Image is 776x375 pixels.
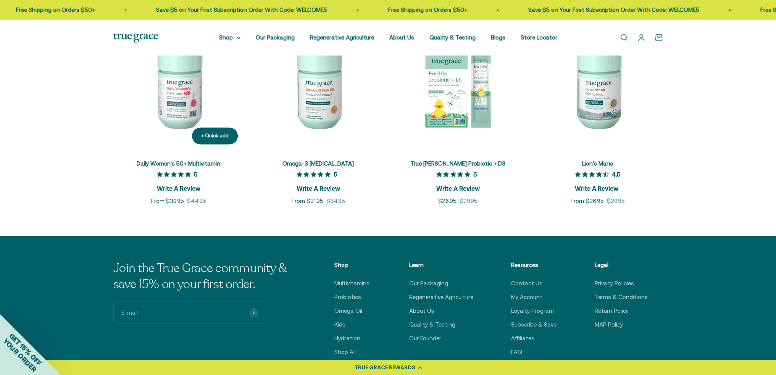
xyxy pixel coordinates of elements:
span: 4.5 [612,170,620,178]
a: Daily Women's 50+ Multivitamin [137,160,220,167]
a: Blogs [491,34,505,40]
img: Lion's Mane Mushroom Supplement for Brain, Nerve&Cognitive Support* 1 g daily supports brain heal... [532,20,663,150]
a: Subscribe & Save [511,320,557,329]
a: My Account [511,292,542,301]
span: Write A Review [575,182,618,193]
a: Our Packaging [256,34,295,40]
p: Learn [409,260,473,269]
div: + Quick add [201,132,229,140]
button: 4.5 out 5 stars rating in total 12 reviews. Jump to reviews. [575,169,620,193]
span: Write A Review [157,182,200,193]
compare-at-price: $29.95 [460,196,478,205]
div: TRUE GRACE REWARDS [355,364,415,372]
a: Store Locator [521,34,557,40]
button: 5 out 5 stars rating in total 8 reviews. Jump to reviews. [157,169,200,193]
a: Regenerative Agriculture [409,292,473,301]
a: Quality & Testing [409,320,455,329]
a: MAP Policy [594,320,623,329]
a: Our Founder [409,333,441,343]
a: Hydration [334,333,360,343]
img: Vitamin D is essential for your little one’s development and immune health, and it can be tricky ... [393,20,523,150]
p: Legal [594,260,647,269]
span: GET 15% OFF [8,332,43,367]
a: About Us [409,306,434,315]
button: + Quick add [192,127,238,145]
sale-price: From $39.95 [151,196,184,205]
button: 5 out 5 stars rating in total 11 reviews. Jump to reviews. [297,169,340,193]
p: Shop [334,260,371,269]
a: True [PERSON_NAME] Probiotic + D3 [410,160,505,167]
a: Kids [334,320,345,329]
a: Affiliates [511,333,534,343]
span: Write A Review [297,182,340,193]
sale-price: From $31.95 [292,196,323,205]
span: 5 [334,170,337,178]
p: Resources [511,260,557,269]
img: Omega-3 Fish Oil for Brain, Heart, and Immune Health* Sustainably sourced, wild-caught Alaskan fi... [253,20,384,150]
p: Save $5 on Your First Subscription Order With Code: WELCOME5 [156,5,327,14]
a: Probiotics [334,292,361,301]
button: 5 out 5 stars rating in total 3 reviews. Jump to reviews. [436,169,480,193]
a: Free Shipping on Orders $50+ [16,6,95,13]
compare-at-price: $29.95 [607,196,625,205]
a: Return Policy [594,306,628,315]
span: 5 [473,170,477,178]
span: Write A Review [436,182,480,193]
compare-at-price: $34.95 [326,196,345,205]
a: About Us [389,34,414,40]
a: Shop All [334,347,356,356]
img: Daily Multivitamin for Energy, Longevity, Heart Health, & Memory Support* L-ergothioneine to supp... [113,20,244,150]
span: 5 [194,170,197,178]
sale-price: From $26.95 [571,196,604,205]
sale-price: $26.95 [438,196,457,205]
a: Privacy Policies [594,278,634,288]
a: Quality & Testing [429,34,476,40]
a: FAQ [511,347,522,356]
a: Our Packaging [409,278,448,288]
a: Multivitamins [334,278,369,288]
a: Free Shipping on Orders $50+ [388,6,467,13]
compare-at-price: $44.95 [187,196,206,205]
a: Loyalty Program [511,306,554,315]
a: Omega Oil [334,306,362,315]
p: Join the True Grace community & save 15% on your first order. [113,260,297,292]
p: Save $5 on Your First Subscription Order With Code: WELCOME5 [528,5,699,14]
summary: Shop [219,33,240,42]
a: Omega-3 [MEDICAL_DATA] [282,160,354,167]
a: Contact Us [511,278,542,288]
span: YOUR ORDER [2,337,38,373]
a: Regenerative Agriculture [310,34,374,40]
a: Terms & Conditions [594,292,647,301]
a: Lion's Mane [582,160,613,167]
